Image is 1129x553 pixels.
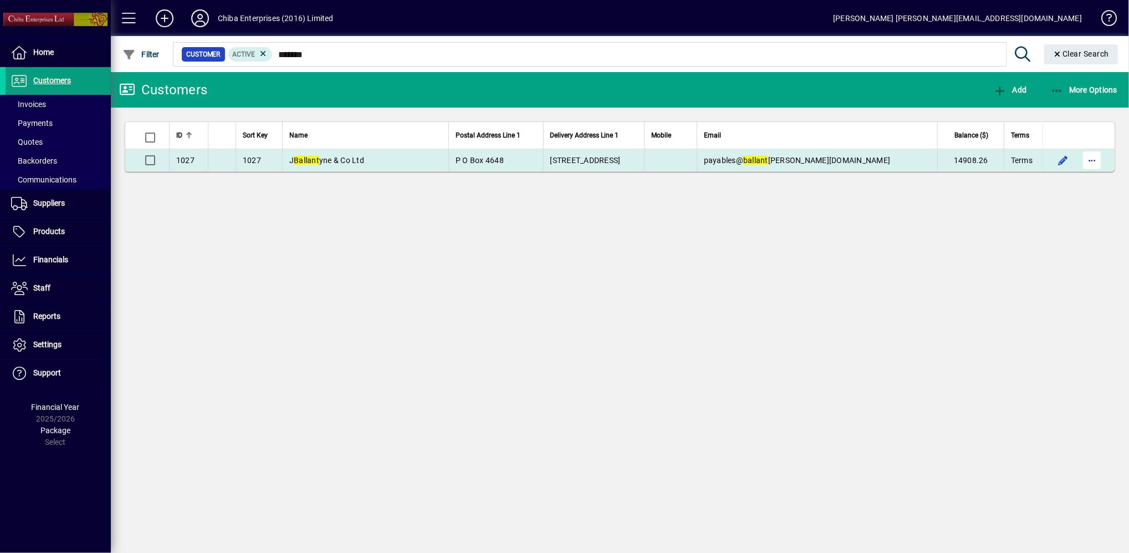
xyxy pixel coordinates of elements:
div: Email [704,129,931,141]
button: Profile [182,8,218,28]
a: Settings [6,331,111,359]
span: Suppliers [33,199,65,207]
a: Backorders [6,151,111,170]
a: Suppliers [6,190,111,217]
span: Terms [1011,129,1029,141]
a: Staff [6,275,111,302]
a: Invoices [6,95,111,114]
button: Filter [120,44,162,64]
span: Financial Year [32,403,80,412]
span: Home [33,48,54,57]
span: Staff [33,283,50,292]
a: Knowledge Base [1093,2,1115,38]
span: [STREET_ADDRESS] [550,156,621,165]
button: More options [1083,151,1101,169]
a: Communications [6,170,111,189]
span: Settings [33,340,62,349]
button: Clear [1044,44,1118,64]
div: Customers [119,81,207,99]
span: Payments [11,119,53,128]
mat-chip: Activation Status: Active [228,47,273,62]
div: [PERSON_NAME] [PERSON_NAME][EMAIL_ADDRESS][DOMAIN_NAME] [833,9,1082,27]
div: ID [176,129,201,141]
span: Products [33,227,65,236]
span: Customers [33,76,71,85]
a: Products [6,218,111,246]
span: Backorders [11,156,57,165]
em: Ballant [294,156,319,165]
a: Home [6,39,111,67]
span: Delivery Address Line 1 [550,129,619,141]
em: ballant [743,156,768,165]
span: 1027 [243,156,261,165]
button: Edit [1054,151,1072,169]
span: P O Box 4648 [456,156,504,165]
span: Postal Address Line 1 [456,129,520,141]
span: 1027 [176,156,195,165]
span: Communications [11,175,76,184]
span: Sort Key [243,129,268,141]
span: Invoices [11,100,46,109]
span: Quotes [11,138,43,146]
div: Name [289,129,442,141]
a: Quotes [6,133,111,151]
a: Reports [6,303,111,331]
div: Balance ($) [944,129,998,141]
span: Mobile [651,129,671,141]
div: Chiba Enterprises (2016) Limited [218,9,334,27]
button: More Options [1048,80,1121,100]
span: Add [993,85,1026,94]
span: Financials [33,255,68,264]
span: Email [704,129,721,141]
span: Active [233,50,256,58]
span: J yne & Co Ltd [289,156,364,165]
span: Customer [186,49,221,60]
span: Reports [33,312,60,321]
a: Financials [6,246,111,274]
span: Filter [122,50,160,59]
span: payables@ [PERSON_NAME][DOMAIN_NAME] [704,156,891,165]
span: Name [289,129,308,141]
button: Add [147,8,182,28]
td: 14908.26 [937,149,1004,171]
span: Support [33,368,61,377]
a: Support [6,359,111,387]
span: Clear Search [1053,49,1110,58]
div: Mobile [651,129,690,141]
span: Terms [1011,155,1033,166]
span: ID [176,129,182,141]
button: Add [990,80,1029,100]
span: Package [40,426,70,435]
span: Balance ($) [954,129,988,141]
a: Payments [6,114,111,133]
span: More Options [1050,85,1118,94]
